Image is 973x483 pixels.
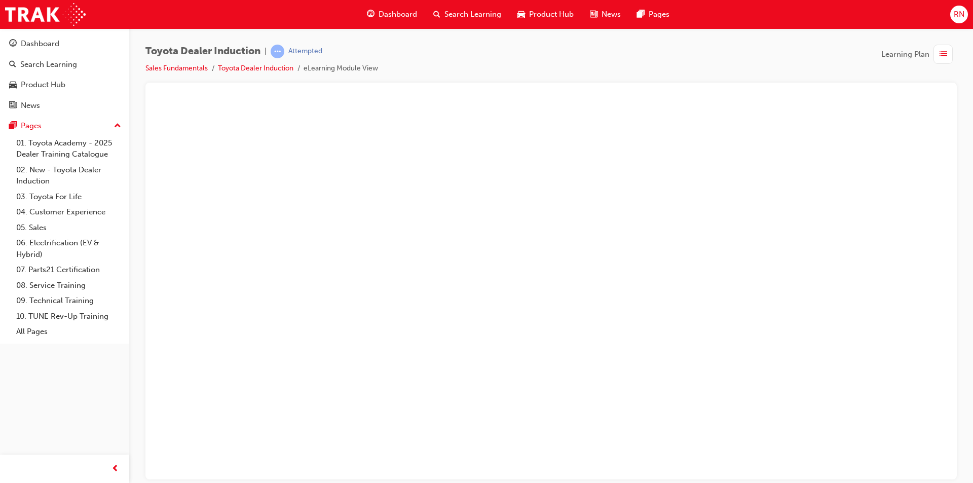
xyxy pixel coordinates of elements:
button: RN [950,6,968,23]
span: car-icon [517,8,525,21]
a: 06. Electrification (EV & Hybrid) [12,235,125,262]
span: news-icon [590,8,597,21]
button: Pages [4,117,125,135]
span: RN [954,9,964,20]
div: Dashboard [21,38,59,50]
span: Search Learning [444,9,501,20]
button: Learning Plan [881,45,957,64]
a: news-iconNews [582,4,629,25]
a: Toyota Dealer Induction [218,64,293,72]
span: pages-icon [637,8,645,21]
a: 04. Customer Experience [12,204,125,220]
span: car-icon [9,81,17,90]
a: All Pages [12,324,125,340]
a: 03. Toyota For Life [12,189,125,205]
div: News [21,100,40,112]
span: News [602,9,621,20]
a: 07. Parts21 Certification [12,262,125,278]
a: Dashboard [4,34,125,53]
span: guage-icon [367,8,375,21]
div: Attempted [288,47,322,56]
span: search-icon [433,8,440,21]
a: Product Hub [4,76,125,94]
a: Sales Fundamentals [145,64,208,72]
span: Dashboard [379,9,417,20]
span: Pages [649,9,669,20]
span: prev-icon [111,463,119,475]
div: Product Hub [21,79,65,91]
span: | [265,46,267,57]
a: 01. Toyota Academy - 2025 Dealer Training Catalogue [12,135,125,162]
a: car-iconProduct Hub [509,4,582,25]
a: 10. TUNE Rev-Up Training [12,309,125,324]
div: Search Learning [20,59,77,70]
a: Search Learning [4,55,125,74]
a: search-iconSearch Learning [425,4,509,25]
span: news-icon [9,101,17,110]
a: 05. Sales [12,220,125,236]
span: Product Hub [529,9,574,20]
span: Learning Plan [881,49,929,60]
a: guage-iconDashboard [359,4,425,25]
a: 08. Service Training [12,278,125,293]
span: guage-icon [9,40,17,49]
a: 02. New - Toyota Dealer Induction [12,162,125,189]
a: News [4,96,125,115]
button: DashboardSearch LearningProduct HubNews [4,32,125,117]
span: list-icon [940,48,947,61]
img: Trak [5,3,86,26]
span: search-icon [9,60,16,69]
span: pages-icon [9,122,17,131]
div: Pages [21,120,42,132]
li: eLearning Module View [304,63,378,75]
a: pages-iconPages [629,4,678,25]
span: up-icon [114,120,121,133]
span: Toyota Dealer Induction [145,46,260,57]
a: 09. Technical Training [12,293,125,309]
span: learningRecordVerb_ATTEMPT-icon [271,45,284,58]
